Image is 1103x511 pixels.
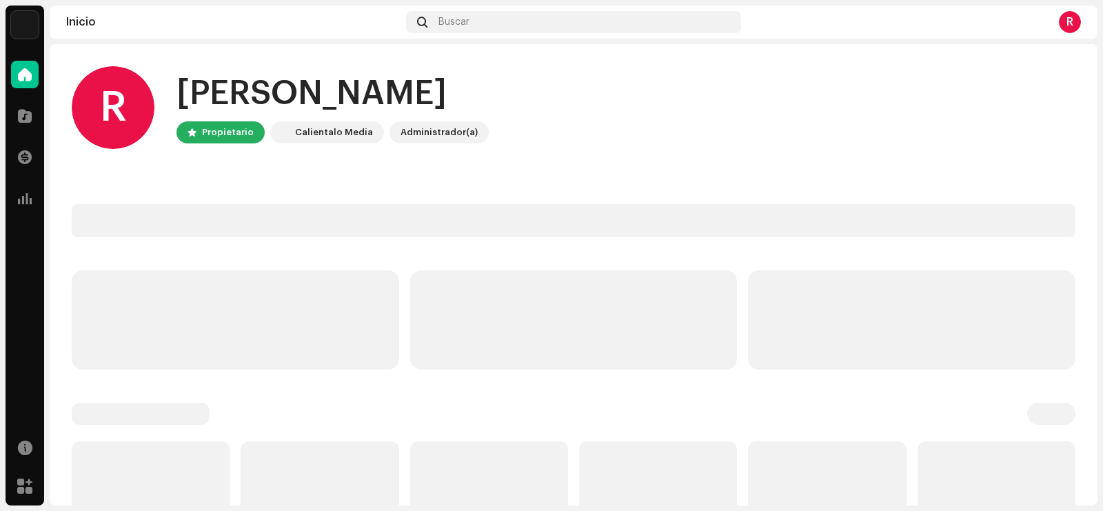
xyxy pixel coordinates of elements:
[1059,11,1081,33] div: R
[72,66,154,149] div: R
[11,11,39,39] img: 4d5a508c-c80f-4d99-b7fb-82554657661d
[202,124,254,141] div: Propietario
[438,17,469,28] span: Buscar
[176,72,489,116] div: [PERSON_NAME]
[295,124,373,141] div: Calientalo Media
[273,124,290,141] img: 4d5a508c-c80f-4d99-b7fb-82554657661d
[401,124,478,141] div: Administrador(a)
[66,17,401,28] div: Inicio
